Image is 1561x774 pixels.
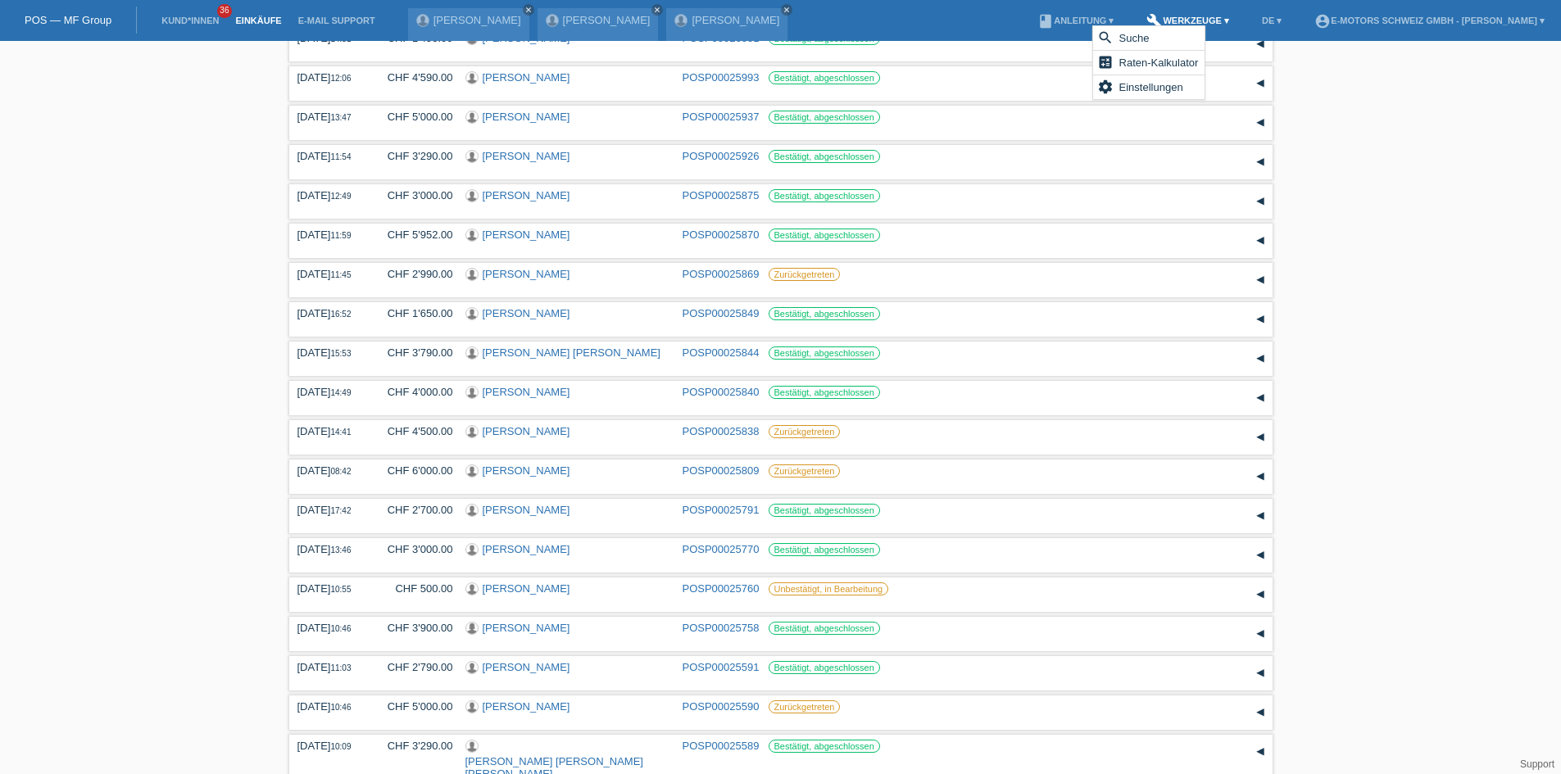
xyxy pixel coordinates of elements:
[297,543,363,555] div: [DATE]
[297,700,363,713] div: [DATE]
[330,349,351,358] span: 15:53
[330,74,351,83] span: 12:06
[683,543,760,555] a: POSP00025770
[1248,582,1273,607] div: auf-/zuklappen
[1117,52,1201,72] span: Raten-Kalkulator
[1248,740,1273,764] div: auf-/zuklappen
[1248,71,1273,96] div: auf-/zuklappen
[651,4,663,16] a: close
[330,113,351,122] span: 13:47
[330,310,351,319] span: 16:52
[297,307,363,319] div: [DATE]
[483,346,660,359] a: [PERSON_NAME] [PERSON_NAME]
[1248,111,1273,135] div: auf-/zuklappen
[1306,16,1553,25] a: account_circleE-Motors Schweiz GmbH - [PERSON_NAME] ▾
[483,504,570,516] a: [PERSON_NAME]
[683,464,760,477] a: POSP00025809
[375,740,453,752] div: CHF 3'290.00
[683,700,760,713] a: POSP00025590
[483,464,570,477] a: [PERSON_NAME]
[330,585,351,594] span: 10:55
[1248,700,1273,725] div: auf-/zuklappen
[375,543,453,555] div: CHF 3'000.00
[297,150,363,162] div: [DATE]
[330,663,351,672] span: 11:03
[1097,79,1114,95] i: settings
[683,150,760,162] a: POSP00025926
[769,740,880,753] label: Bestätigt, abgeschlossen
[769,622,880,635] label: Bestätigt, abgeschlossen
[483,425,570,437] a: [PERSON_NAME]
[330,703,351,712] span: 10:46
[769,268,841,281] label: Zurückgetreten
[297,386,363,398] div: [DATE]
[683,268,760,280] a: POSP00025869
[1248,661,1273,686] div: auf-/zuklappen
[153,16,227,25] a: Kund*innen
[769,71,880,84] label: Bestätigt, abgeschlossen
[330,388,351,397] span: 14:49
[1146,13,1163,29] i: build
[1248,229,1273,253] div: auf-/zuklappen
[683,307,760,319] a: POSP00025849
[683,346,760,359] a: POSP00025844
[297,268,363,280] div: [DATE]
[1029,16,1122,25] a: bookAnleitung ▾
[375,189,453,201] div: CHF 3'000.00
[769,346,880,360] label: Bestätigt, abgeschlossen
[483,582,570,595] a: [PERSON_NAME]
[1248,346,1273,371] div: auf-/zuklappen
[483,700,570,713] a: [PERSON_NAME]
[375,622,453,634] div: CHF 3'900.00
[1520,758,1554,770] a: Support
[297,740,363,752] div: [DATE]
[297,189,363,201] div: [DATE]
[523,4,534,16] a: close
[683,386,760,398] a: POSP00025840
[330,34,351,43] span: 14:51
[227,16,289,25] a: Einkäufe
[1248,504,1273,528] div: auf-/zuklappen
[375,111,453,123] div: CHF 5'000.00
[1037,13,1054,29] i: book
[297,582,363,595] div: [DATE]
[683,622,760,634] a: POSP00025758
[290,16,383,25] a: E-Mail Support
[25,14,111,26] a: POS — MF Group
[1248,150,1273,174] div: auf-/zuklappen
[1117,77,1186,97] span: Einstellungen
[483,268,570,280] a: [PERSON_NAME]
[563,14,651,26] a: [PERSON_NAME]
[483,150,570,162] a: [PERSON_NAME]
[375,464,453,477] div: CHF 6'000.00
[1248,307,1273,332] div: auf-/zuklappen
[683,425,760,437] a: POSP00025838
[683,661,760,673] a: POSP00025591
[769,111,880,124] label: Bestätigt, abgeschlossen
[1097,29,1114,46] i: search
[330,506,351,515] span: 17:42
[330,742,351,751] span: 10:09
[330,467,351,476] span: 08:42
[683,229,760,241] a: POSP00025870
[769,150,880,163] label: Bestätigt, abgeschlossen
[769,386,880,399] label: Bestätigt, abgeschlossen
[683,111,760,123] a: POSP00025937
[433,14,521,26] a: [PERSON_NAME]
[769,700,841,713] label: Zurückgetreten
[375,307,453,319] div: CHF 1'650.00
[375,150,453,162] div: CHF 3'290.00
[483,307,570,319] a: [PERSON_NAME]
[1138,16,1237,25] a: buildWerkzeuge ▾
[330,545,351,554] span: 13:46
[769,504,880,517] label: Bestätigt, abgeschlossen
[297,504,363,516] div: [DATE]
[330,270,351,279] span: 11:45
[683,740,760,752] a: POSP00025589
[375,229,453,241] div: CHF 5'952.00
[483,543,570,555] a: [PERSON_NAME]
[1314,13,1331,29] i: account_circle
[1117,28,1152,48] span: Suche
[375,700,453,713] div: CHF 5'000.00
[330,624,351,633] span: 10:46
